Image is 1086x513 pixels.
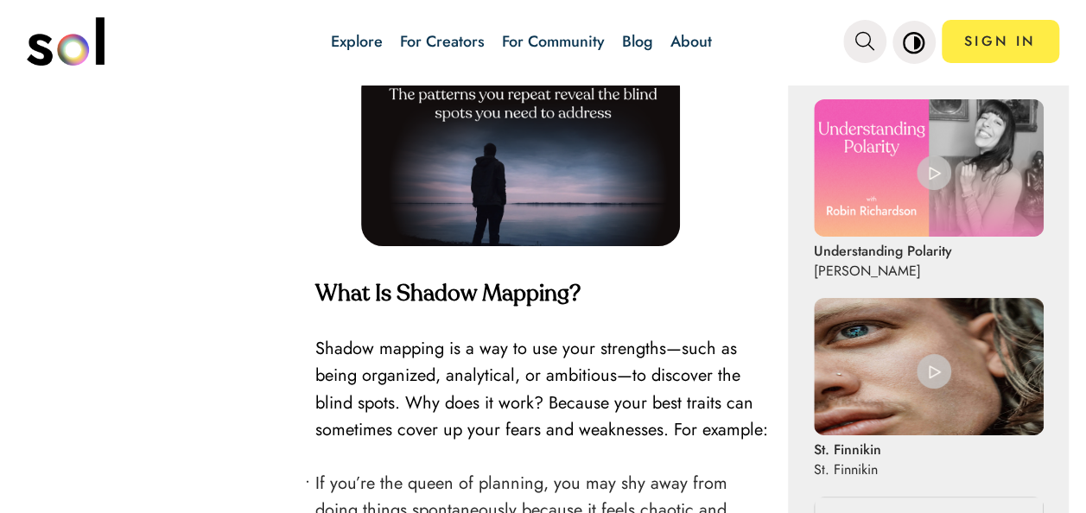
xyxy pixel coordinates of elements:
p: St. Finnikin [814,459,881,479]
a: Blog [622,30,653,53]
a: For Community [502,30,605,53]
p: St. Finnikin [814,440,881,459]
a: SIGN IN [942,20,1059,63]
img: play [917,354,951,389]
img: 1760027878277-You%20can%27t%20know%20yourself%20until%20you%20learn%20to%20be%20still%20with%20th... [361,67,680,247]
img: play [917,155,951,190]
p: [PERSON_NAME] [814,261,952,281]
a: Explore [331,30,383,53]
span: Shadow mapping is a way to use your strengths—such as being organized, analytical, or ambitious—t... [315,336,768,442]
img: Understanding Polarity [814,99,1044,237]
nav: main navigation [27,11,1058,72]
strong: What Is Shadow Mapping? [315,283,581,306]
a: For Creators [400,30,485,53]
a: About [670,30,712,53]
img: logo [27,17,105,66]
p: Understanding Polarity [814,241,952,261]
img: St. Finnikin [814,298,1044,435]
